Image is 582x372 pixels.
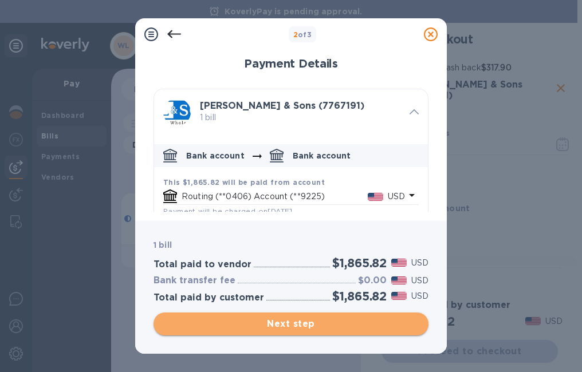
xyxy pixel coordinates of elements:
p: USD [411,275,428,287]
h3: Total paid to vendor [154,259,251,270]
span: Next step [163,317,419,331]
img: USD [391,292,407,300]
p: USD [411,290,428,302]
p: USD [388,191,405,203]
b: [PERSON_NAME] & Sons (7767191) [200,100,364,111]
b: of 3 [293,30,312,39]
h2: $1,865.82 [332,289,387,303]
p: Bank account [293,150,351,161]
div: [PERSON_NAME] & Sons (7767191)1 bill [154,89,428,135]
div: default-method [154,140,428,271]
h3: Total paid by customer [154,292,264,303]
h3: Bank transfer fee [154,275,235,286]
p: USD [411,257,428,269]
h1: Payment Details [154,57,428,70]
p: Routing (**0406) Account (**9225) [182,191,368,203]
p: 1 bill [200,112,400,124]
span: 2 [293,30,298,39]
img: USD [368,193,383,201]
h3: $0.00 [358,275,387,286]
img: USD [391,259,407,267]
img: USD [391,276,407,284]
b: 1 bill [154,240,172,250]
b: This $1,865.82 will be paid from account [163,178,325,187]
button: Next step [154,312,428,335]
h2: $1,865.82 [332,256,387,270]
p: Bank account [186,150,245,161]
span: Payment will be charged on [DATE] [163,207,293,215]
